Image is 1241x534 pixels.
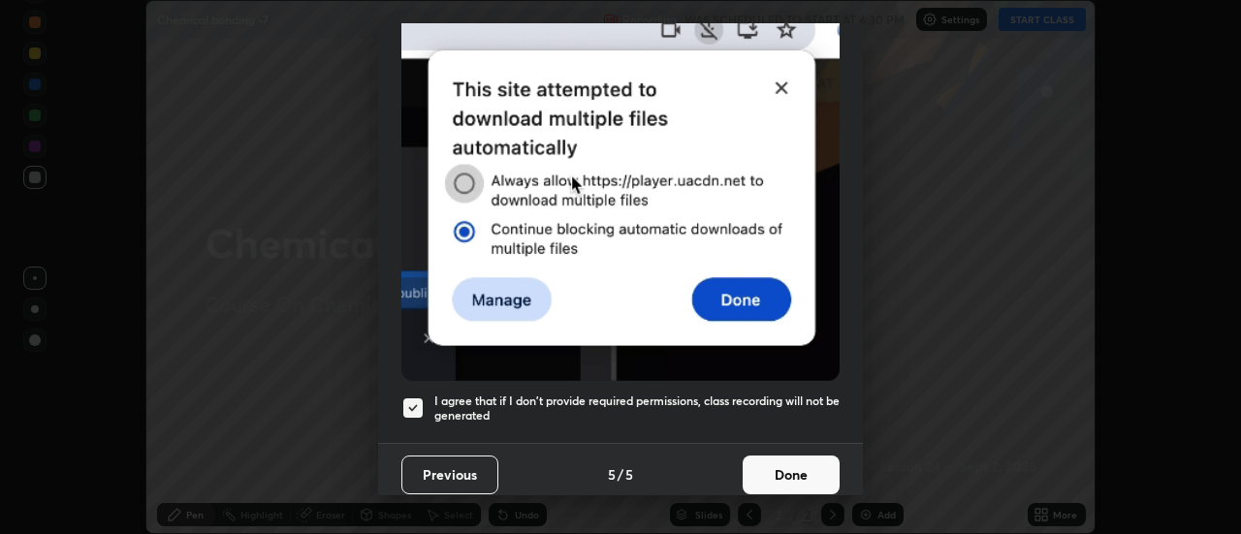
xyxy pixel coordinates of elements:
[608,464,616,485] h4: 5
[625,464,633,485] h4: 5
[434,393,840,424] h5: I agree that if I don't provide required permissions, class recording will not be generated
[618,464,623,485] h4: /
[401,455,498,494] button: Previous
[743,455,840,494] button: Done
